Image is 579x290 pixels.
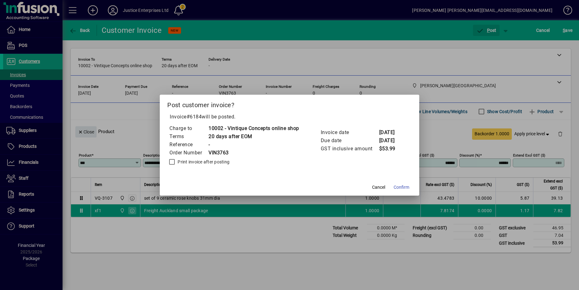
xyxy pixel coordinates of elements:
[208,132,299,141] td: 20 days after EOM
[379,145,404,153] td: $53.99
[187,114,202,120] span: #6184
[208,124,299,132] td: 10002 - Vintique Concepts online shop
[169,141,208,149] td: Reference
[176,159,229,165] label: Print invoice after posting
[394,184,409,191] span: Confirm
[160,95,419,113] h2: Post customer invoice?
[208,149,299,157] td: VIN3763
[208,141,299,149] td: -
[320,145,379,153] td: GST inclusive amount
[167,113,412,121] p: Invoice will be posted .
[379,128,404,137] td: [DATE]
[169,149,208,157] td: Order Number
[369,182,389,193] button: Cancel
[391,182,412,193] button: Confirm
[320,128,379,137] td: Invoice date
[169,124,208,132] td: Charge to
[169,132,208,141] td: Terms
[372,184,385,191] span: Cancel
[379,137,404,145] td: [DATE]
[320,137,379,145] td: Due date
